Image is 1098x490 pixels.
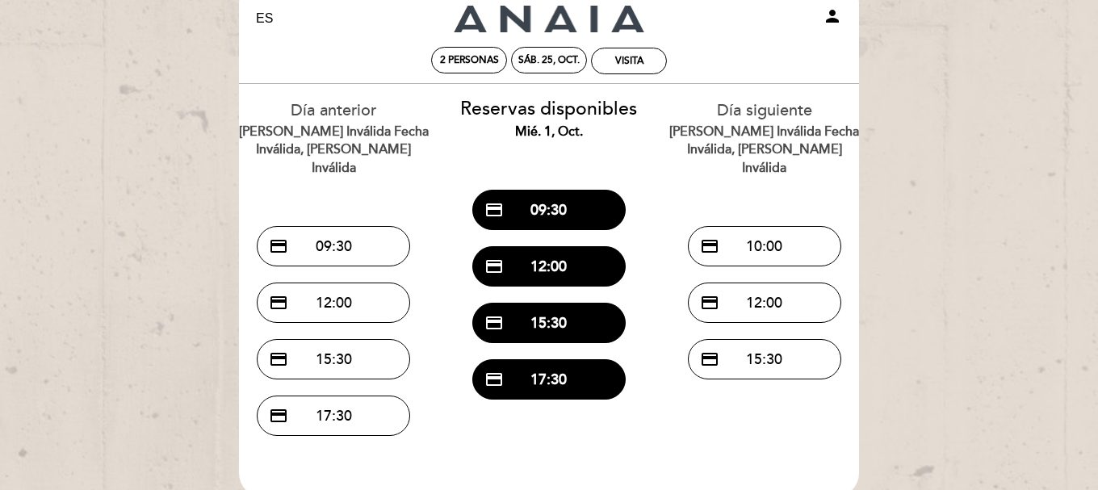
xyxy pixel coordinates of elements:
[823,6,842,31] button: person
[688,339,841,379] button: credit_card 15:30
[238,123,430,178] div: [PERSON_NAME] inválida Fecha inválida, [PERSON_NAME] inválida
[484,257,504,276] span: credit_card
[700,350,719,369] span: credit_card
[257,339,410,379] button: credit_card 15:30
[823,6,842,26] i: person
[238,99,430,178] div: Día anterior
[454,96,645,141] div: Reservas disponibles
[484,200,504,220] span: credit_card
[269,237,288,256] span: credit_card
[668,123,860,178] div: [PERSON_NAME] inválida Fecha inválida, [PERSON_NAME] inválida
[518,54,580,66] div: sáb. 25, oct.
[454,123,645,141] div: mié. 1, oct.
[269,350,288,369] span: credit_card
[484,313,504,333] span: credit_card
[484,370,504,389] span: credit_card
[700,237,719,256] span: credit_card
[269,293,288,312] span: credit_card
[668,99,860,178] div: Día siguiente
[472,246,626,287] button: credit_card 12:00
[688,226,841,266] button: credit_card 10:00
[257,396,410,436] button: credit_card 17:30
[472,359,626,400] button: credit_card 17:30
[688,283,841,323] button: credit_card 12:00
[440,54,499,66] span: 2 personas
[269,406,288,425] span: credit_card
[700,293,719,312] span: credit_card
[615,55,643,67] div: VISITA
[472,190,626,230] button: credit_card 09:30
[257,283,410,323] button: credit_card 12:00
[257,226,410,266] button: credit_card 09:30
[472,303,626,343] button: credit_card 15:30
